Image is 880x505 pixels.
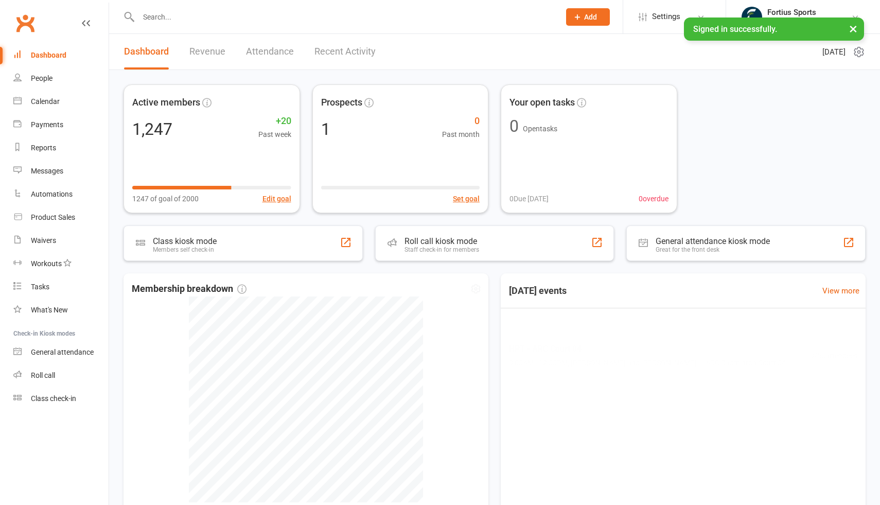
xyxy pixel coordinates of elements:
button: × [844,18,863,40]
div: Payments [31,120,63,129]
a: General attendance kiosk mode [13,341,109,364]
span: Past week [258,129,291,140]
span: Settings [652,5,680,28]
a: Roll call [13,364,109,387]
span: Membership breakdown [132,282,247,297]
div: General attendance kiosk mode [656,236,770,246]
div: Roll call [31,371,55,379]
span: Your open tasks [509,95,575,110]
a: Clubworx [12,10,38,36]
button: Add [566,8,610,26]
div: 1,247 [132,121,172,137]
div: Dashboard [31,51,66,59]
a: Workouts [13,252,109,275]
img: thumb_image1743802567.png [742,7,762,27]
span: Prospects [321,95,362,110]
span: HPT - ARC Court 04 [509,342,786,355]
div: People [31,74,52,82]
a: Messages [13,160,109,183]
div: Automations [31,190,73,198]
a: Dashboard [124,34,169,69]
div: Members self check-in [153,246,217,253]
div: 1 [321,121,330,137]
div: Fortius Sports [767,8,837,17]
a: Dashboard [13,44,109,67]
button: Set goal [453,193,480,204]
span: 9 / 50 attendees [810,350,857,361]
span: Add [584,13,597,21]
span: 9:00AM - 12:00PM | [PERSON_NAME] and [PERSON_NAME]... | ARC Badminton Court 04 [509,357,786,369]
div: Class kiosk mode [153,236,217,246]
div: Workouts [31,259,62,268]
div: Waivers [31,236,56,245]
a: Revenue [189,34,225,69]
span: 0 [442,114,480,129]
div: 0 [509,118,519,134]
a: What's New [13,299,109,322]
a: Product Sales [13,206,109,229]
span: 1247 of goal of 2000 [132,193,199,204]
div: Staff check-in for members [404,246,479,253]
div: Roll call kiosk mode [404,236,479,246]
a: Tasks [13,275,109,299]
div: [GEOGRAPHIC_DATA] [767,17,837,26]
h3: [DATE] events [501,282,575,300]
a: People [13,67,109,90]
div: Class check-in [31,394,76,403]
button: Edit goal [262,193,291,204]
a: Automations [13,183,109,206]
span: [DATE] [822,46,846,58]
div: Tasks [31,283,49,291]
a: Reports [13,136,109,160]
div: Calendar [31,97,60,106]
div: What's New [31,306,68,314]
div: General attendance [31,348,94,356]
a: Recent Activity [314,34,376,69]
a: View more [822,285,859,297]
span: Open tasks [523,125,557,133]
span: Past month [442,129,480,140]
div: Product Sales [31,213,75,221]
a: Waivers [13,229,109,252]
span: Signed in successfully. [693,24,777,34]
a: Class kiosk mode [13,387,109,410]
span: 0 overdue [639,193,668,204]
div: Great for the front desk [656,246,770,253]
div: Messages [31,167,63,175]
span: 0 Due [DATE] [509,193,549,204]
a: Attendance [246,34,294,69]
a: Payments [13,113,109,136]
div: Reports [31,144,56,152]
input: Search... [135,10,553,24]
span: Active members [132,95,200,110]
a: Calendar [13,90,109,113]
span: +20 [258,114,291,129]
